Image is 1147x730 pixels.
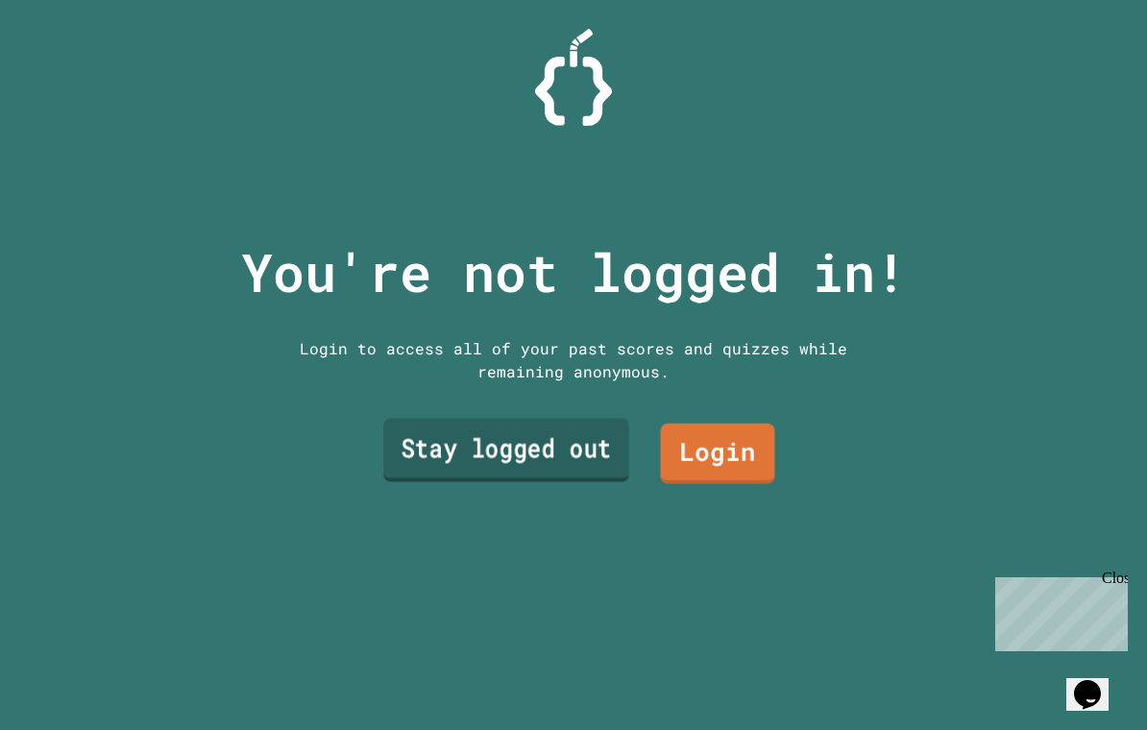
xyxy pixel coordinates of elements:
iframe: chat widget [988,570,1128,651]
a: Login [661,424,775,484]
div: Chat with us now!Close [8,8,133,122]
img: Logo.svg [535,29,612,126]
a: Stay logged out [383,418,629,481]
p: You're not logged in! [241,232,907,312]
div: Login to access all of your past scores and quizzes while remaining anonymous. [285,337,862,383]
iframe: chat widget [1066,653,1128,711]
